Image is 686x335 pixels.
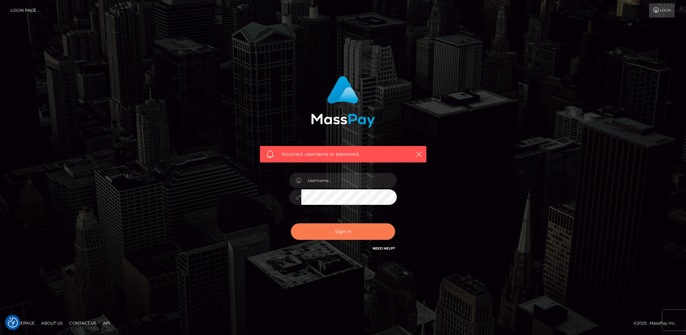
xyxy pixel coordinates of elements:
[7,318,37,328] a: Homepage
[291,223,395,240] button: Sign in
[39,318,65,328] a: About Us
[67,318,99,328] a: Contact Us
[649,3,675,17] a: Login
[373,246,395,251] a: Need Help?
[8,318,18,328] button: Consent Preferences
[10,3,36,17] a: Login Page
[634,320,681,327] div: © 2025 , MassPay Inc.
[282,151,405,158] span: Incorrect username or password.
[100,318,113,328] a: API
[8,318,18,328] img: Revisit consent button
[311,76,375,127] img: MassPay Login
[301,173,397,188] input: Username...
